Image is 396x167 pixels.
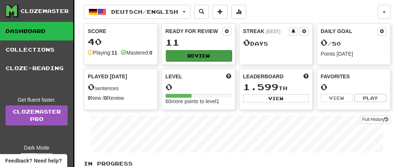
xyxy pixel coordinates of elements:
strong: 0 [88,95,91,101]
div: sentences [88,82,154,92]
div: Favorites [321,73,386,80]
span: Score more points to level up [226,73,231,80]
span: 0 [321,37,328,48]
button: Off [36,153,53,161]
div: Dark Mode [6,144,68,151]
div: Streak [243,27,289,35]
span: Open feedback widget [5,157,62,164]
span: Deutsch / English [111,9,178,15]
div: 0 [165,82,231,92]
div: Daily Goal [321,27,377,36]
button: More stats [231,5,246,19]
button: Add sentence to collection [213,5,228,19]
button: Play [354,94,386,102]
button: Search sentences [194,5,209,19]
div: Playing: [88,49,117,56]
span: 0 [243,37,250,48]
span: Level [165,73,182,80]
button: Full History [360,115,390,124]
div: 60 more points to level 1 [165,98,231,105]
button: On [20,153,37,161]
strong: 0 [104,95,107,101]
div: 11 [165,38,231,47]
span: Played [DATE] [88,73,127,80]
button: Deutsch/English [84,5,190,19]
strong: 11 [112,50,117,56]
button: View [243,94,309,102]
div: Day s [243,38,309,48]
div: 40 [88,37,154,46]
a: (EEST) [266,29,280,34]
div: Mastered: [121,49,152,56]
span: Leaderboard [243,73,284,80]
button: View [321,94,352,102]
div: Clozemaster [20,7,69,15]
div: th [243,82,309,92]
span: 1.599 [243,82,279,92]
div: New / Review [88,94,154,102]
a: ClozemasterPro [6,105,68,125]
span: 0 [88,82,95,92]
span: This week in points, UTC [303,73,309,80]
div: 0 [321,82,386,92]
button: Review [166,50,232,61]
div: Ready for Review [165,27,222,35]
div: Score [88,27,154,35]
div: Get fluent faster. [6,96,68,104]
strong: 0 [149,50,152,56]
span: / 50 [321,40,341,47]
div: Points [DATE] [321,50,386,58]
